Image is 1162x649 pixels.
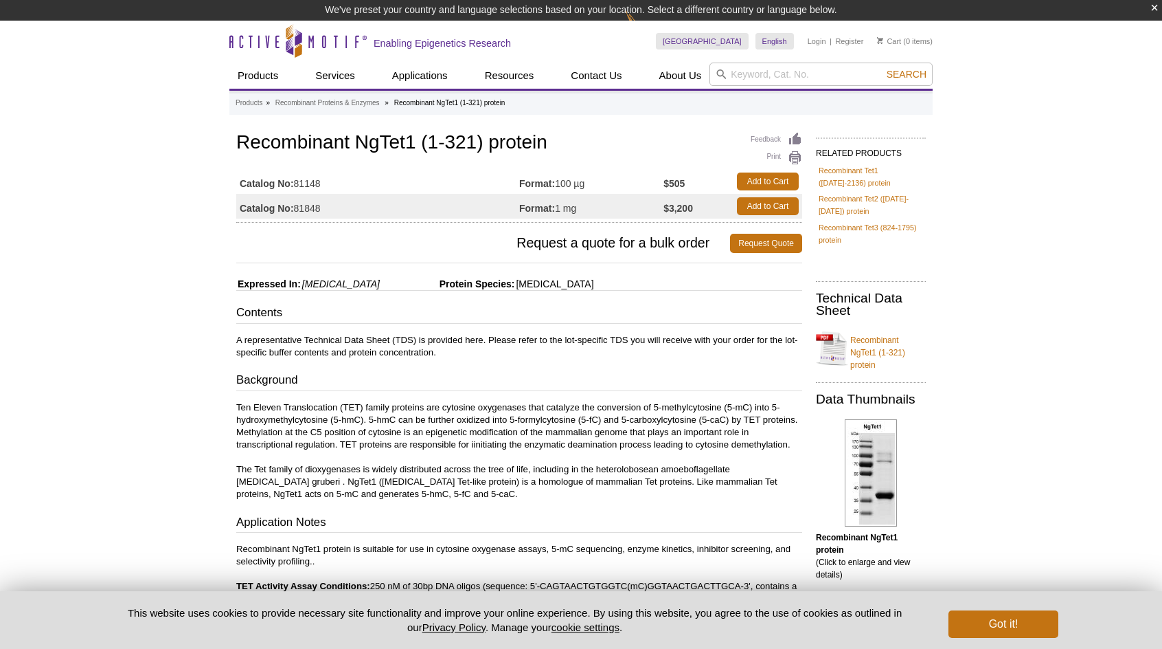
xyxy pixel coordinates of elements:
h2: Data Thumbnails [816,393,926,406]
button: cookie settings [551,621,619,633]
a: Resources [477,63,543,89]
p: (Click to enlarge and view details) [816,531,926,581]
a: Recombinant Tet1 ([DATE]-2136) protein [819,164,923,189]
img: Your Cart [877,37,883,44]
a: Feedback [751,132,802,147]
h2: RELATED PRODUCTS [816,137,926,162]
a: Print [751,151,802,166]
a: Recombinant Tet2 ([DATE]-[DATE]) protein [819,192,923,217]
h3: Application Notes [236,514,802,533]
h3: Contents [236,305,802,324]
a: English [755,33,794,49]
h2: Enabling Epigenetics Research [374,37,511,49]
a: Products [236,97,262,109]
strong: TET Activity Assay Conditions: [236,581,370,591]
a: Services [307,63,363,89]
strong: Catalog No: [240,202,294,214]
button: Search [882,68,931,80]
a: [GEOGRAPHIC_DATA] [656,33,749,49]
a: Recombinant Tet3 (824-1795) protein [819,221,923,246]
i: [MEDICAL_DATA] [302,278,380,289]
strong: Format: [519,202,555,214]
td: 81848 [236,194,519,219]
img: Change Here [626,10,662,43]
td: 100 µg [519,169,663,194]
li: » [385,99,389,107]
span: Search [887,69,926,80]
td: 1 mg [519,194,663,219]
h3: Background [236,372,802,391]
a: Add to Cart [737,173,799,190]
a: Applications [384,63,456,89]
li: | [830,33,832,49]
strong: Catalog No: [240,177,294,190]
h2: Technical Data Sheet [816,292,926,317]
span: [MEDICAL_DATA] [514,278,593,289]
b: Recombinant NgTet1 protein [816,533,898,555]
p: Ten Eleven Translocation (TET) family proteins are cytosine oxygenases that catalyze the conversi... [236,401,802,500]
strong: $3,200 [663,202,693,214]
a: Contact Us [562,63,630,89]
p: Recombinant NgTet1 protein is suitable for use in cytosine oxygenase assays, 5-mC sequencing, enz... [236,543,802,617]
td: 81148 [236,169,519,194]
a: Login [808,36,826,46]
img: Recombinant NgTet1 protein [845,419,897,527]
p: A representative Technical Data Sheet (TDS) is provided here. Please refer to the lot-specific TD... [236,334,802,359]
span: Request a quote for a bulk order [236,234,730,253]
a: Request Quote [730,234,802,253]
a: Products [229,63,286,89]
a: Cart [877,36,901,46]
a: Recombinant NgTet1 (1-321) protein [816,326,926,371]
li: » [266,99,270,107]
a: Add to Cart [737,197,799,215]
a: Privacy Policy [422,621,486,633]
li: (0 items) [877,33,933,49]
a: Recombinant Proteins & Enzymes [275,97,380,109]
strong: Format: [519,177,555,190]
li: Recombinant NgTet1 (1-321) protein [394,99,505,107]
p: This website uses cookies to provide necessary site functionality and improve your online experie... [104,606,926,635]
a: About Us [651,63,710,89]
h1: Recombinant NgTet1 (1-321) protein [236,132,802,155]
button: Got it! [948,610,1058,638]
span: Protein Species: [383,278,515,289]
input: Keyword, Cat. No. [709,63,933,86]
strong: $505 [663,177,685,190]
span: Expressed In: [236,278,301,289]
a: Register [835,36,863,46]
